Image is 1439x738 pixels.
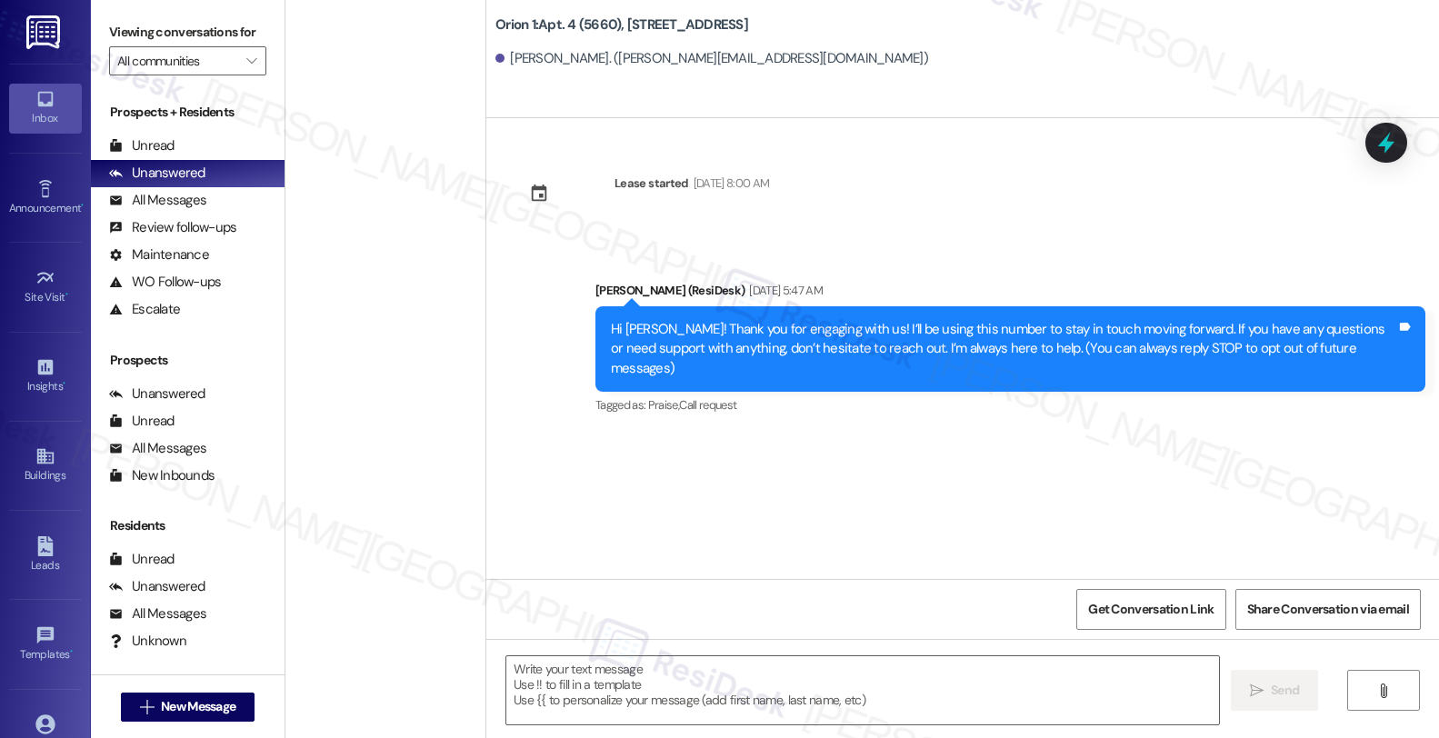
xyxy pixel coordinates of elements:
[1376,683,1390,698] i: 
[109,604,206,623] div: All Messages
[1250,683,1264,698] i: 
[109,191,206,210] div: All Messages
[689,174,770,193] div: [DATE] 8:00 AM
[117,46,237,75] input: All communities
[109,384,205,404] div: Unanswered
[595,281,1425,306] div: [PERSON_NAME] (ResiDesk)
[91,516,285,535] div: Residents
[1271,681,1299,700] span: Send
[648,397,679,413] span: Praise ,
[109,632,186,651] div: Unknown
[1088,600,1214,619] span: Get Conversation Link
[91,351,285,370] div: Prospects
[9,352,82,401] a: Insights •
[109,136,175,155] div: Unread
[63,377,65,390] span: •
[81,199,84,212] span: •
[161,697,235,716] span: New Message
[744,281,823,300] div: [DATE] 5:47 AM
[109,466,215,485] div: New Inbounds
[109,439,206,458] div: All Messages
[595,392,1425,418] div: Tagged as:
[109,412,175,431] div: Unread
[140,700,154,714] i: 
[109,577,205,596] div: Unanswered
[679,397,736,413] span: Call request
[109,273,221,292] div: WO Follow-ups
[1076,589,1225,630] button: Get Conversation Link
[9,84,82,133] a: Inbox
[9,441,82,490] a: Buildings
[121,693,255,722] button: New Message
[91,103,285,122] div: Prospects + Residents
[9,620,82,669] a: Templates •
[109,18,266,46] label: Viewing conversations for
[246,54,256,68] i: 
[109,550,175,569] div: Unread
[109,164,205,183] div: Unanswered
[26,15,64,49] img: ResiDesk Logo
[611,320,1396,378] div: Hi [PERSON_NAME]! Thank you for engaging with us! I’ll be using this number to stay in touch movi...
[495,15,748,35] b: Orion 1: Apt. 4 (5660), [STREET_ADDRESS]
[109,245,209,264] div: Maintenance
[1235,589,1421,630] button: Share Conversation via email
[109,218,236,237] div: Review follow-ups
[9,263,82,312] a: Site Visit •
[70,645,73,658] span: •
[615,174,689,193] div: Lease started
[65,288,68,301] span: •
[9,531,82,580] a: Leads
[109,300,180,319] div: Escalate
[1247,600,1409,619] span: Share Conversation via email
[495,49,928,68] div: [PERSON_NAME]. ([PERSON_NAME][EMAIL_ADDRESS][DOMAIN_NAME])
[1231,670,1319,711] button: Send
